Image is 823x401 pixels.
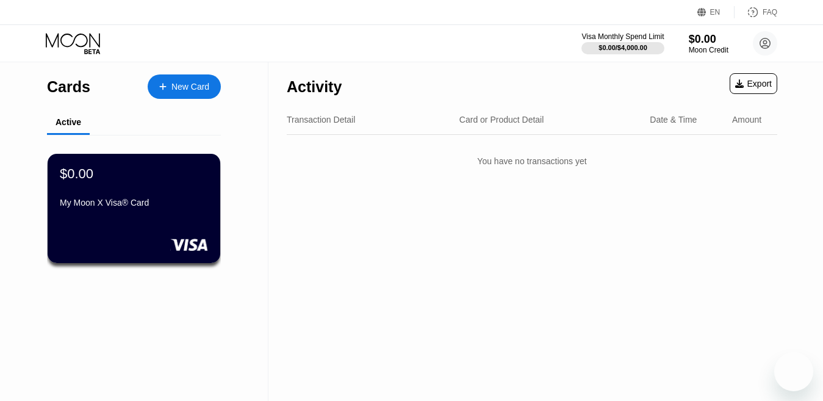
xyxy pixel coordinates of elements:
div: Export [730,73,777,94]
div: Active [56,117,81,127]
div: Cards [47,78,90,96]
div: $0.00My Moon X Visa® Card [48,154,220,263]
iframe: Button to launch messaging window [774,352,813,391]
div: You have no transactions yet [287,144,777,178]
div: My Moon X Visa® Card [60,198,208,208]
div: Amount [732,115,761,125]
div: New Card [148,74,221,99]
div: $0.00 / $4,000.00 [598,44,647,51]
div: $0.00 [689,33,728,46]
div: New Card [171,82,209,92]
div: Transaction Detail [287,115,355,125]
div: EN [710,8,721,16]
div: FAQ [735,6,777,18]
div: Visa Monthly Spend Limit [581,32,664,41]
div: Export [735,79,772,89]
div: FAQ [763,8,777,16]
div: EN [697,6,735,18]
div: Moon Credit [689,46,728,54]
div: Card or Product Detail [459,115,544,125]
div: Visa Monthly Spend Limit$0.00/$4,000.00 [581,32,664,54]
div: Date & Time [650,115,697,125]
div: $0.00 [60,166,93,182]
div: Activity [287,78,342,96]
div: $0.00Moon Credit [689,33,728,54]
